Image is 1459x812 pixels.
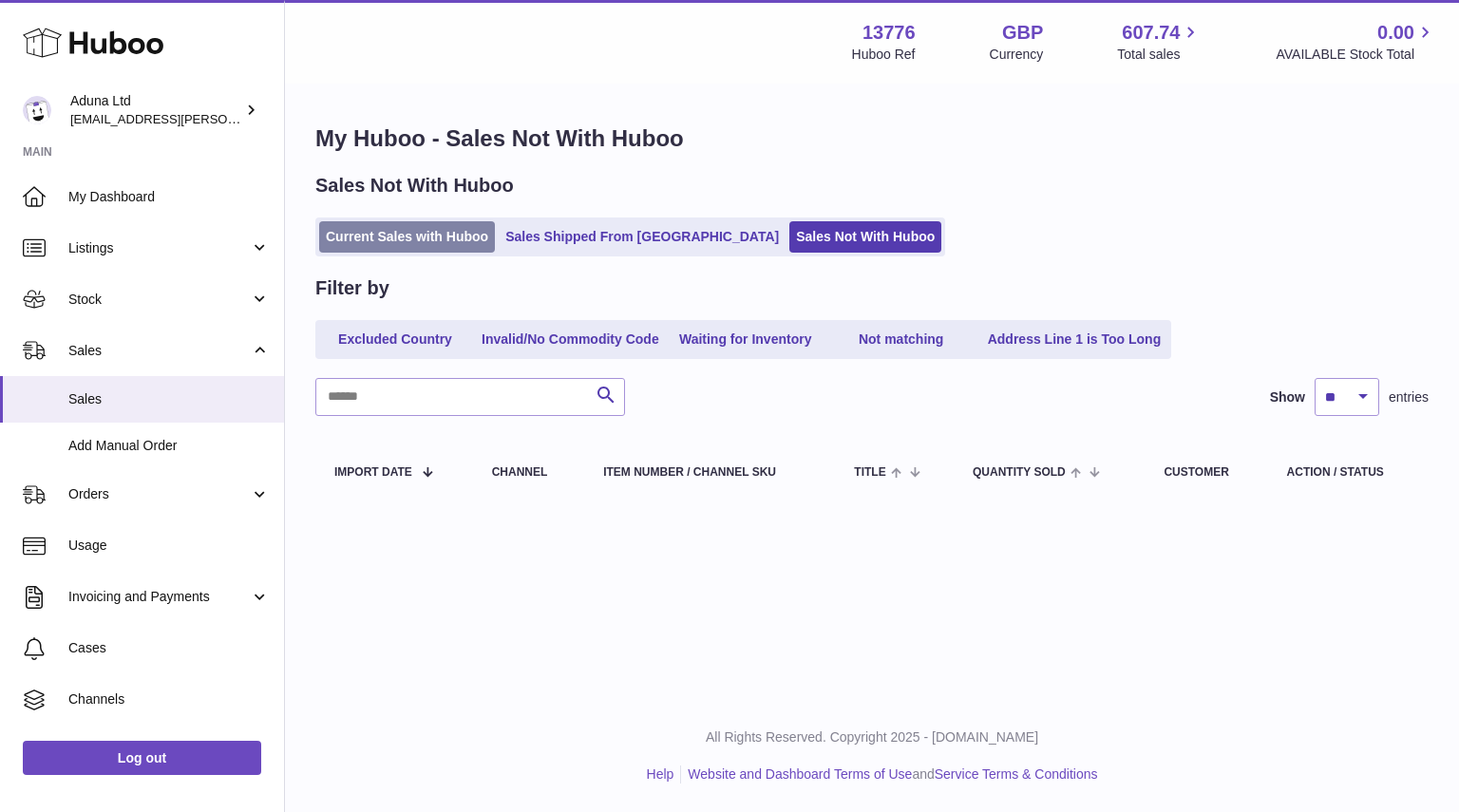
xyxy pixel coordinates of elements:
[68,188,270,206] span: My Dashboard
[1287,466,1410,479] div: Action / Status
[862,20,916,46] strong: 13776
[854,466,885,479] span: Title
[68,639,270,657] span: Cases
[23,96,51,124] img: deborahe.kamara@aduna.com
[647,766,674,782] a: Help
[68,588,250,606] span: Invoicing and Payments
[300,728,1444,746] p: All Rights Reserved. Copyright 2025 - [DOMAIN_NAME]
[1122,20,1180,46] span: 607.74
[315,173,514,198] h2: Sales Not With Huboo
[1117,46,1202,64] span: Total sales
[334,466,412,479] span: Import date
[681,765,1097,784] li: and
[1276,46,1436,64] span: AVAILABLE Stock Total
[1276,20,1436,64] a: 0.00 AVAILABLE Stock Total
[319,221,495,253] a: Current Sales with Huboo
[68,342,250,360] span: Sales
[1270,388,1305,406] label: Show
[23,741,261,775] a: Log out
[499,221,786,253] a: Sales Shipped From [GEOGRAPHIC_DATA]
[68,291,250,309] span: Stock
[688,766,912,782] a: Website and Dashboard Terms of Use
[68,537,270,555] span: Usage
[68,390,270,408] span: Sales
[68,437,270,455] span: Add Manual Order
[1389,388,1429,406] span: entries
[70,92,241,128] div: Aduna Ltd
[789,221,941,253] a: Sales Not With Huboo
[68,485,250,503] span: Orders
[68,239,250,257] span: Listings
[475,324,666,355] a: Invalid/No Commodity Code
[319,324,471,355] a: Excluded Country
[603,466,816,479] div: Item Number / Channel SKU
[315,123,1429,154] h1: My Huboo - Sales Not With Huboo
[990,46,1044,64] div: Currency
[935,766,1098,782] a: Service Terms & Conditions
[1377,20,1414,46] span: 0.00
[1002,20,1043,46] strong: GBP
[492,466,566,479] div: Channel
[68,690,270,708] span: Channels
[315,275,389,301] h2: Filter by
[852,46,916,64] div: Huboo Ref
[70,111,483,126] span: [EMAIL_ADDRESS][PERSON_NAME][PERSON_NAME][DOMAIN_NAME]
[670,324,822,355] a: Waiting for Inventory
[973,466,1066,479] span: Quantity Sold
[825,324,977,355] a: Not matching
[1117,20,1202,64] a: 607.74 Total sales
[981,324,1168,355] a: Address Line 1 is Too Long
[1164,466,1248,479] div: Customer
